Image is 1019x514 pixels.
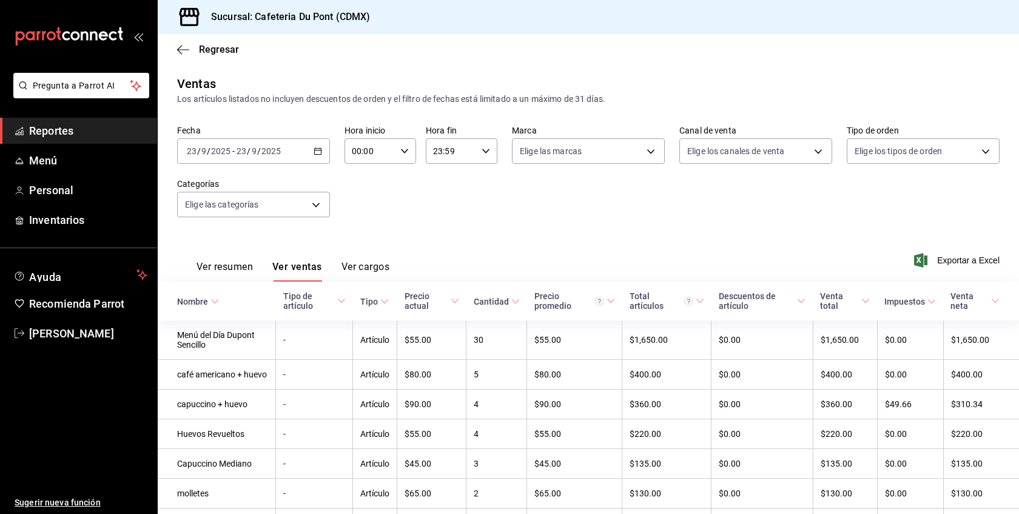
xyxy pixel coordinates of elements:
label: Tipo de orden [847,126,1000,135]
td: $90.00 [527,390,622,419]
td: 4 [466,390,527,419]
span: Elige las categorías [185,198,259,211]
button: open_drawer_menu [133,32,143,41]
span: Venta neta [950,291,1000,311]
span: Venta total [820,291,870,311]
span: Total artículos [630,291,704,311]
span: / [197,146,201,156]
td: Capuccino Mediano [158,449,276,479]
svg: El total artículos considera cambios de precios en los artículos así como costos adicionales por ... [684,297,693,306]
span: Descuentos de artículo [719,291,806,311]
input: -- [201,146,207,156]
span: Menú [29,152,147,169]
label: Hora inicio [345,126,416,135]
label: Marca [512,126,665,135]
td: $130.00 [813,479,877,509]
button: Regresar [177,44,239,55]
td: Artículo [353,419,397,449]
span: Ayuda [29,268,132,282]
span: Precio actual [405,291,459,311]
td: 3 [466,449,527,479]
td: $55.00 [397,419,466,449]
span: Sugerir nueva función [15,496,147,509]
td: - [276,390,353,419]
div: Los artículos listados no incluyen descuentos de orden y el filtro de fechas está limitado a un m... [177,93,1000,106]
td: - [276,479,353,509]
span: Recomienda Parrot [29,296,147,312]
span: Precio promedio [534,291,615,311]
span: Elige las marcas [520,145,582,157]
td: $65.00 [527,479,622,509]
td: $55.00 [527,419,622,449]
div: Venta total [820,291,859,311]
div: navigation tabs [197,261,389,282]
td: $0.00 [877,360,943,390]
td: $135.00 [622,449,711,479]
td: $400.00 [813,360,877,390]
td: Artículo [353,390,397,419]
td: $1,650.00 [943,320,1019,360]
div: Precio actual [405,291,448,311]
input: -- [186,146,197,156]
td: $0.00 [877,449,943,479]
td: $135.00 [943,449,1019,479]
td: $130.00 [943,479,1019,509]
svg: Precio promedio = Total artículos / cantidad [595,297,604,306]
span: Personal [29,182,147,198]
td: $135.00 [813,449,877,479]
td: $45.00 [527,449,622,479]
td: $90.00 [397,390,466,419]
td: $80.00 [397,360,466,390]
label: Canal de venta [679,126,832,135]
td: $400.00 [622,360,711,390]
span: Tipo de artículo [283,291,346,311]
span: / [247,146,251,156]
div: Ventas [177,75,216,93]
button: Ver ventas [272,261,322,282]
td: Artículo [353,360,397,390]
td: $0.00 [877,320,943,360]
button: Exportar a Excel [916,253,1000,268]
span: / [257,146,261,156]
td: $65.00 [397,479,466,509]
td: Artículo [353,479,397,509]
td: $310.34 [943,390,1019,419]
td: 5 [466,360,527,390]
td: $360.00 [622,390,711,419]
td: $1,650.00 [813,320,877,360]
td: 4 [466,419,527,449]
input: -- [236,146,247,156]
td: Artículo [353,320,397,360]
label: Categorías [177,180,330,188]
div: Tipo [360,297,378,306]
td: $45.00 [397,449,466,479]
td: $49.66 [877,390,943,419]
td: $130.00 [622,479,711,509]
button: Pregunta a Parrot AI [13,73,149,98]
td: 2 [466,479,527,509]
label: Hora fin [426,126,497,135]
td: $220.00 [622,419,711,449]
div: Impuestos [884,297,925,306]
td: molletes [158,479,276,509]
div: Tipo de artículo [283,291,335,311]
td: 30 [466,320,527,360]
td: Huevos Revueltos [158,419,276,449]
td: - [276,419,353,449]
td: $0.00 [711,419,813,449]
span: Inventarios [29,212,147,228]
span: Cantidad [474,297,520,306]
td: $55.00 [527,320,622,360]
td: $220.00 [813,419,877,449]
td: $0.00 [711,479,813,509]
span: Elige los canales de venta [687,145,784,157]
td: $400.00 [943,360,1019,390]
div: Cantidad [474,297,509,306]
span: [PERSON_NAME] [29,325,147,342]
td: Menú del Día Dupont Sencillo [158,320,276,360]
input: -- [251,146,257,156]
td: $0.00 [877,479,943,509]
button: Ver resumen [197,261,253,282]
td: - [276,320,353,360]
